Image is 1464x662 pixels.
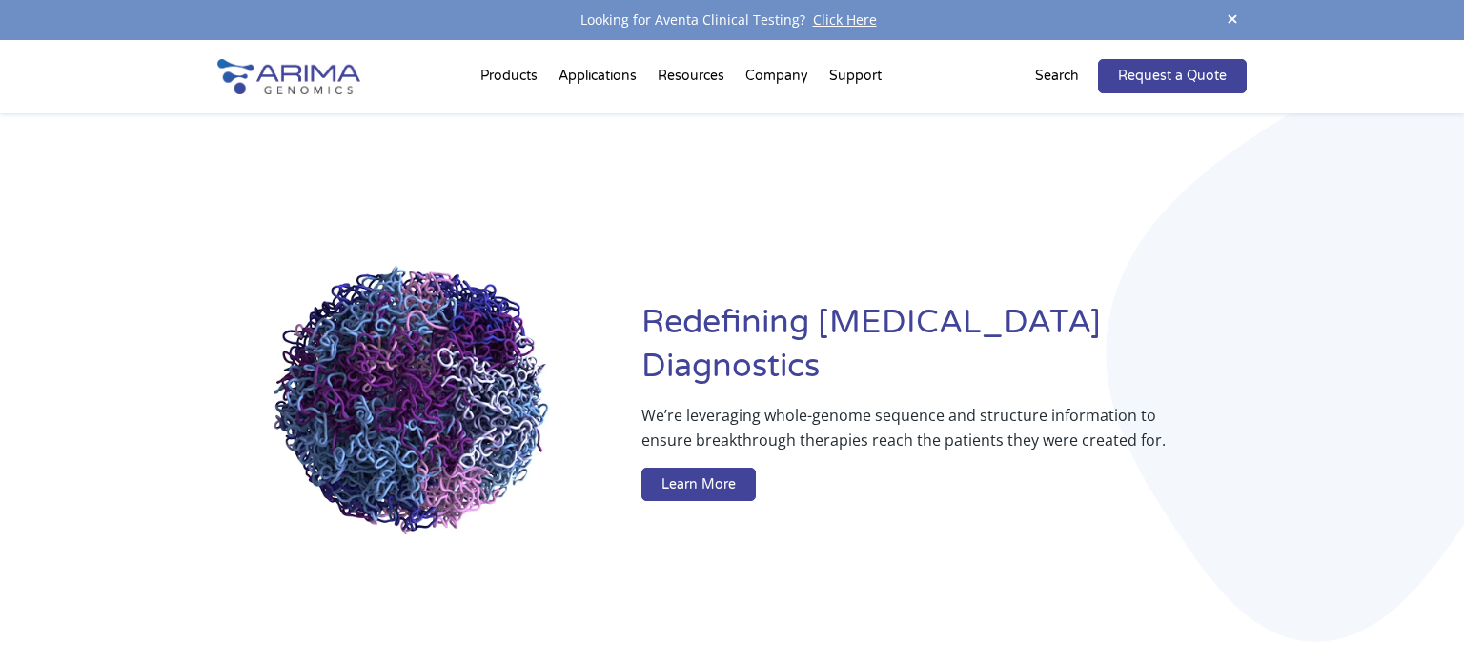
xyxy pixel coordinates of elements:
[1098,59,1247,93] a: Request a Quote
[641,403,1170,468] p: We’re leveraging whole-genome sequence and structure information to ensure breakthrough therapies...
[1369,571,1464,662] iframe: Chat Widget
[805,10,884,29] a: Click Here
[217,8,1247,32] div: Looking for Aventa Clinical Testing?
[217,59,360,94] img: Arima-Genomics-logo
[1035,64,1079,89] p: Search
[641,468,756,502] a: Learn More
[641,301,1247,403] h1: Redefining [MEDICAL_DATA] Diagnostics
